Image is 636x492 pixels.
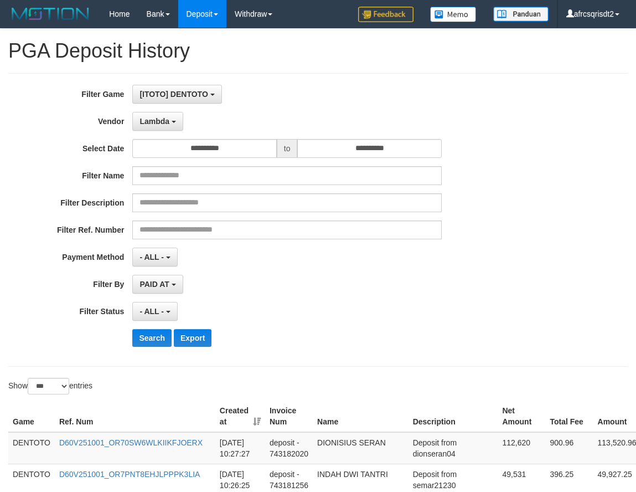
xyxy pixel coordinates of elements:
td: Deposit from dionseran04 [409,432,498,464]
th: Description [409,401,498,432]
img: Button%20Memo.svg [430,7,477,22]
span: [ITOTO] DENTOTO [139,90,208,99]
button: Search [132,329,172,347]
button: PAID AT [132,275,183,294]
td: 112,620 [498,432,545,464]
h1: PGA Deposit History [8,40,628,62]
td: deposit - 743182020 [265,432,313,464]
span: to [277,139,298,158]
th: Created at: activate to sort column ascending [215,401,265,432]
th: Ref. Num [55,401,215,432]
td: DIONISIUS SERAN [313,432,409,464]
th: Game [8,401,55,432]
button: - ALL - [132,248,177,266]
button: Export [174,329,211,347]
button: Lambda [132,112,183,131]
select: Showentries [28,378,69,394]
span: Lambda [139,117,169,126]
td: DENTOTO [8,432,55,464]
label: Show entries [8,378,92,394]
th: Name [313,401,409,432]
img: Feedback.jpg [358,7,413,22]
td: 900.96 [545,432,593,464]
button: - ALL - [132,302,177,321]
span: - ALL - [139,307,164,316]
img: panduan.png [493,7,549,22]
a: D60V251001_OR70SW6WLKIIKFJOERX [59,438,203,447]
span: PAID AT [139,280,169,289]
th: Invoice Num [265,401,313,432]
img: MOTION_logo.png [8,6,92,22]
th: Total Fee [545,401,593,432]
td: [DATE] 10:27:27 [215,432,265,464]
th: Net Amount [498,401,545,432]
button: [ITOTO] DENTOTO [132,85,221,104]
span: - ALL - [139,253,164,262]
a: D60V251001_OR7PNT8EHJLPPPK3LIA [59,470,200,479]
